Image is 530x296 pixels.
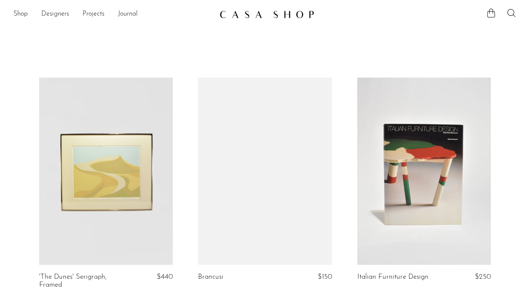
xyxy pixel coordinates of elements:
a: Designers [41,9,69,20]
a: Brancusi [198,273,223,281]
a: Projects [83,9,104,20]
span: $150 [318,273,332,280]
span: $440 [157,273,173,280]
a: 'The Dunes' Serigraph, Framed [39,273,128,289]
a: Journal [118,9,138,20]
ul: NEW HEADER MENU [13,7,213,22]
nav: Desktop navigation [13,7,213,22]
span: $250 [475,273,491,280]
a: Italian Furniture Design [357,273,428,281]
a: Shop [13,9,28,20]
